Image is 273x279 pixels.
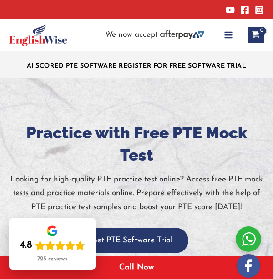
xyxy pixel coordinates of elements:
img: Afterpay-Logo [160,30,204,39]
button: Get PTE Software Trial [76,228,188,253]
span: We now accept [105,30,158,39]
a: Facebook [240,5,249,15]
img: cropped-ew-logo [9,24,67,46]
div: 725 reviews [37,255,67,263]
a: Get PTE Software Trial [76,236,188,244]
aside: Header Widget 2 [101,30,209,40]
a: Call Now [119,264,154,272]
div: Rating: 4.8 out of 5 [20,239,85,252]
aside: Header Widget 1 [20,55,253,74]
a: YouTube [226,5,235,15]
div: 4.8 [20,239,32,252]
a: AI SCORED PTE SOFTWARE REGISTER FOR FREE SOFTWARE TRIAL [27,63,247,69]
p: Looking for high-quality PTE practice test online? Access free PTE mock tests and practice materi... [9,173,264,214]
img: white-facebook.png [237,254,260,278]
a: Instagram [255,5,264,15]
h1: Practice with Free PTE Mock Test [9,122,264,166]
